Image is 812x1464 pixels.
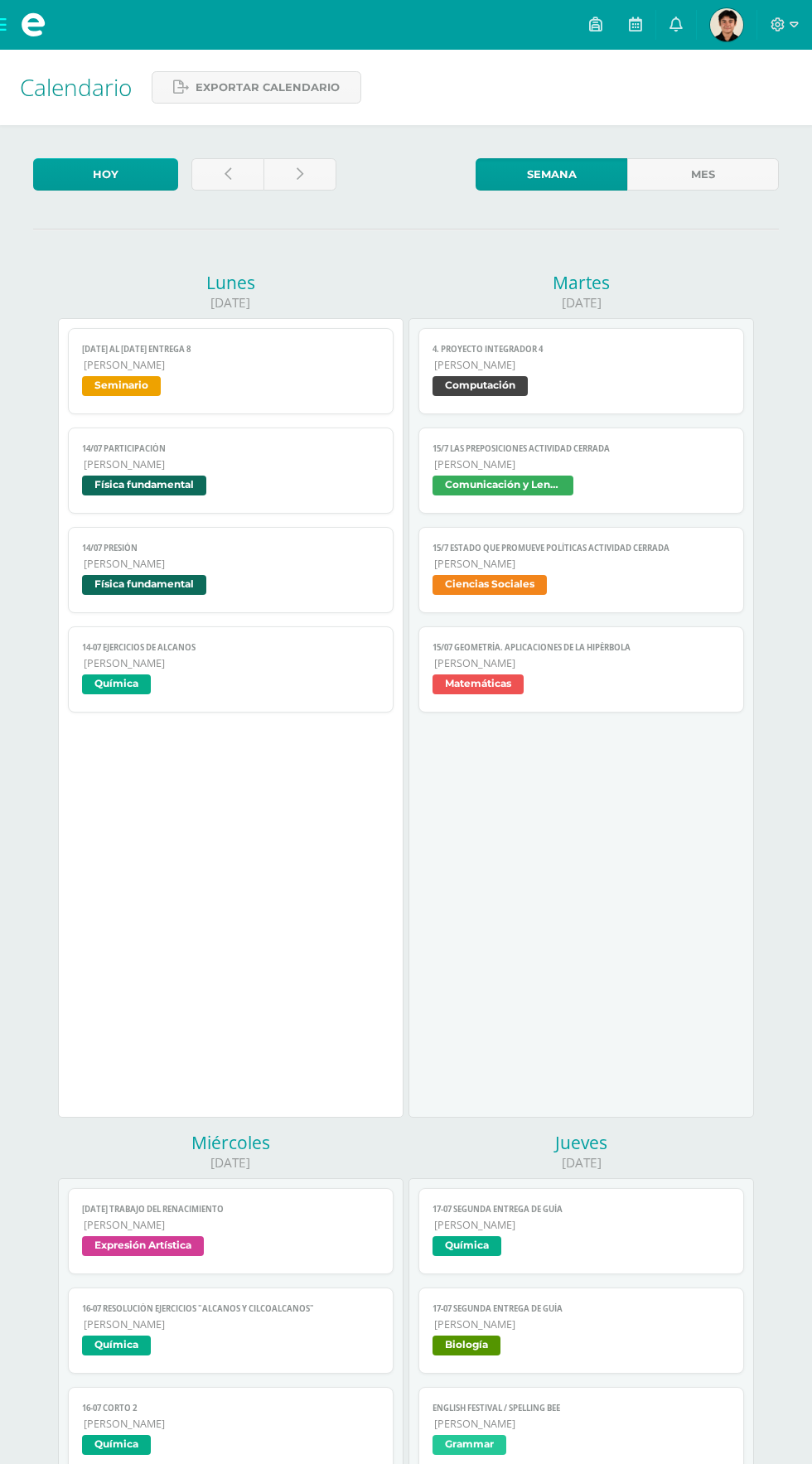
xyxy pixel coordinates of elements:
[433,376,528,396] span: Computación
[434,1218,729,1232] span: [PERSON_NAME]
[82,443,379,454] span: 14/07 Participación
[68,626,393,713] a: 14-07 Ejercicios de alcanos[PERSON_NAME]Química
[152,71,361,104] a: Exportar calendario
[434,656,729,670] span: [PERSON_NAME]
[433,543,729,553] span: 15/7 Estado que promueve políticas ACTIVIDAD CERRADA
[82,1303,379,1314] span: 16-07 Resolución ejercicios "Alcanos y Cilcoalcanos"
[433,476,573,495] span: Comunicación y Lenguaje
[82,575,206,595] span: Física fundamental
[408,1131,754,1154] div: Jueves
[82,674,151,694] span: Química
[58,271,404,294] div: Lunes
[434,1417,729,1431] span: [PERSON_NAME]
[418,626,743,713] a: 15/07 GEOMETRÍA. Aplicaciones de la hipérbola[PERSON_NAME]Matemáticas
[84,1417,379,1431] span: [PERSON_NAME]
[82,1204,379,1215] span: [DATE] Trabajo del renacimiento
[82,1435,151,1455] span: Química
[418,527,743,613] a: 15/7 Estado que promueve políticas ACTIVIDAD CERRADA[PERSON_NAME]Ciencias Sociales
[82,1336,151,1355] span: Química
[418,328,743,414] a: 4. Proyecto Integrador 4[PERSON_NAME]Computación
[84,358,379,372] span: [PERSON_NAME]
[84,557,379,571] span: [PERSON_NAME]
[710,8,743,41] img: f4382c182976d86660b0604d7dcd5a07.png
[68,428,393,514] a: 14/07 Participación[PERSON_NAME]Física fundamental
[68,328,393,414] a: [DATE] al [DATE] entrega 8[PERSON_NAME]Seminario
[408,1154,754,1172] div: [DATE]
[476,158,627,191] a: Semana
[433,344,729,355] span: 4. Proyecto Integrador 4
[196,72,340,103] span: Exportar calendario
[408,294,754,312] div: [DATE]
[33,158,178,191] a: Hoy
[418,428,743,514] a: 15/7 Las preposiciones ACTIVIDAD CERRADA[PERSON_NAME]Comunicación y Lenguaje
[58,1131,404,1154] div: Miércoles
[82,376,161,396] span: Seminario
[84,1218,379,1232] span: [PERSON_NAME]
[433,1204,729,1215] span: 17-07 SEGUNDA ENTREGA DE GUÍA
[433,674,524,694] span: Matemáticas
[82,344,379,355] span: [DATE] al [DATE] entrega 8
[68,1188,393,1274] a: [DATE] Trabajo del renacimiento[PERSON_NAME]Expresión Artística
[68,527,393,613] a: 14/07 Presión[PERSON_NAME]Física fundamental
[418,1188,743,1274] a: 17-07 SEGUNDA ENTREGA DE GUÍA[PERSON_NAME]Química
[433,1336,500,1355] span: Biología
[434,358,729,372] span: [PERSON_NAME]
[82,476,206,495] span: Física fundamental
[433,1236,501,1256] span: Química
[433,1435,506,1455] span: Grammar
[58,1154,404,1172] div: [DATE]
[82,1236,204,1256] span: Expresión Artística
[408,271,754,294] div: Martes
[434,1317,729,1331] span: [PERSON_NAME]
[433,1403,729,1413] span: English Festival / Spelling BEE
[418,1288,743,1374] a: 17-07 SEGUNDA ENTREGA DE GUÍA[PERSON_NAME]Biología
[58,294,404,312] div: [DATE]
[433,443,729,454] span: 15/7 Las preposiciones ACTIVIDAD CERRADA
[433,1303,729,1314] span: 17-07 SEGUNDA ENTREGA DE GUÍA
[433,575,547,595] span: Ciencias Sociales
[433,642,729,653] span: 15/07 GEOMETRÍA. Aplicaciones de la hipérbola
[84,656,379,670] span: [PERSON_NAME]
[627,158,779,191] a: Mes
[84,1317,379,1331] span: [PERSON_NAME]
[434,557,729,571] span: [PERSON_NAME]
[82,1403,379,1413] span: 16-07 CORTO 2
[434,457,729,471] span: [PERSON_NAME]
[82,642,379,653] span: 14-07 Ejercicios de alcanos
[82,543,379,553] span: 14/07 Presión
[68,1288,393,1374] a: 16-07 Resolución ejercicios "Alcanos y Cilcoalcanos"[PERSON_NAME]Química
[84,457,379,471] span: [PERSON_NAME]
[20,71,132,103] span: Calendario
